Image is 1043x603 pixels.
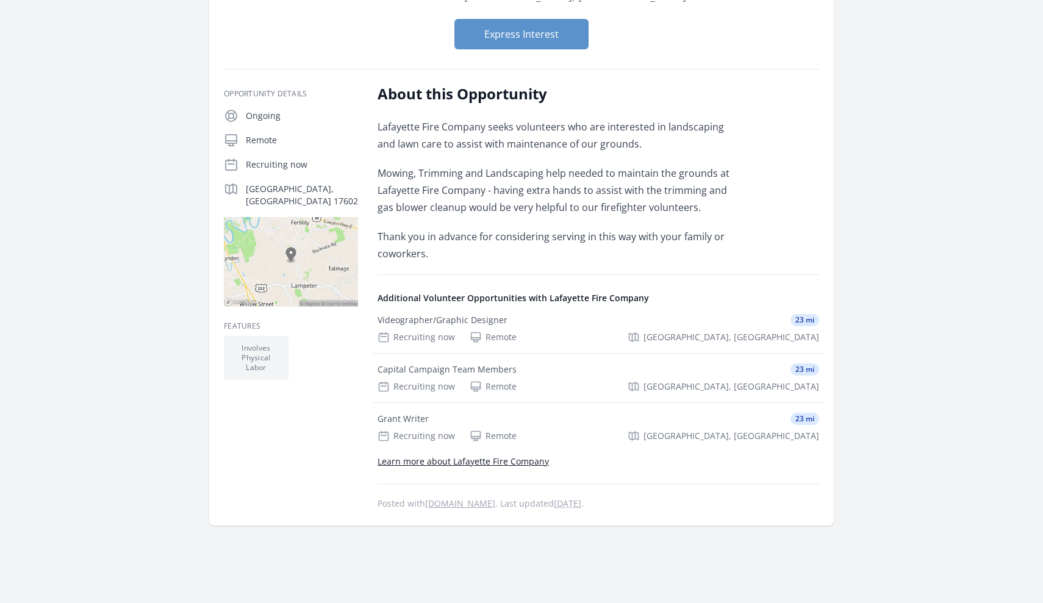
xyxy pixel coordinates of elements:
span: [GEOGRAPHIC_DATA], [GEOGRAPHIC_DATA] [643,430,819,442]
p: Lafayette Fire Company seeks volunteers who are interested in landscaping and lawn care to assist... [378,118,734,152]
div: Remote [470,331,517,343]
p: Posted with . Last updated . [378,499,819,508]
li: Involves Physical Labor [224,336,289,380]
div: Videographer/Graphic Designer [378,314,507,326]
div: Recruiting now [378,331,455,343]
h4: Additional Volunteer Opportunities with Lafayette Fire Company [378,292,819,304]
h3: Opportunity Details [224,89,358,99]
p: Remote [246,134,358,146]
a: [DOMAIN_NAME] [425,498,495,509]
img: Map [224,217,358,307]
a: Learn more about Lafayette Fire Company [378,455,549,467]
abbr: Thu, Sep 11, 2025 11:24 AM [554,498,581,509]
p: Recruiting now [246,159,358,171]
p: Thank you in advance for considering serving in this way with your family or coworkers. [378,228,734,262]
div: Capital Campaign Team Members [378,363,517,376]
p: [GEOGRAPHIC_DATA], [GEOGRAPHIC_DATA] 17602 [246,183,358,207]
button: Express Interest [454,19,589,49]
h3: Features [224,321,358,331]
div: Remote [470,430,517,442]
span: [GEOGRAPHIC_DATA], [GEOGRAPHIC_DATA] [643,380,819,393]
a: Capital Campaign Team Members 23 mi Recruiting now Remote [GEOGRAPHIC_DATA], [GEOGRAPHIC_DATA] [373,354,824,402]
a: Videographer/Graphic Designer 23 mi Recruiting now Remote [GEOGRAPHIC_DATA], [GEOGRAPHIC_DATA] [373,304,824,353]
div: Recruiting now [378,430,455,442]
h2: About this Opportunity [378,84,734,104]
div: Grant Writer [378,413,429,425]
p: Ongoing [246,110,358,122]
a: Grant Writer 23 mi Recruiting now Remote [GEOGRAPHIC_DATA], [GEOGRAPHIC_DATA] [373,403,824,452]
p: Mowing, Trimming and Landscaping help needed to maintain the grounds at Lafayette Fire Company - ... [378,165,734,216]
span: 23 mi [790,314,819,326]
span: 23 mi [790,413,819,425]
div: Remote [470,380,517,393]
span: [GEOGRAPHIC_DATA], [GEOGRAPHIC_DATA] [643,331,819,343]
span: 23 mi [790,363,819,376]
div: Recruiting now [378,380,455,393]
